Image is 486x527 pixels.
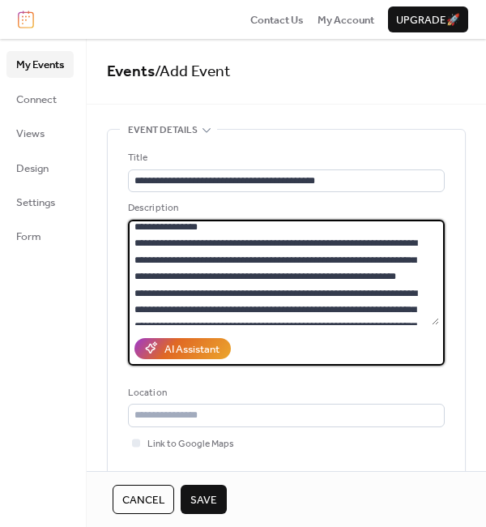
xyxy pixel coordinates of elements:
[134,338,231,359] button: AI Assistant
[318,12,374,28] span: My Account
[107,57,155,87] a: Events
[155,57,231,87] span: / Add Event
[250,11,304,28] a: Contact Us
[18,11,34,28] img: logo
[122,492,164,508] span: Cancel
[181,485,227,514] button: Save
[190,492,217,508] span: Save
[128,150,441,166] div: Title
[396,12,460,28] span: Upgrade 🚀
[388,6,468,32] button: Upgrade🚀
[16,161,49,177] span: Design
[318,11,374,28] a: My Account
[6,51,74,77] a: My Events
[6,223,74,249] a: Form
[113,485,174,514] button: Cancel
[6,155,74,181] a: Design
[16,195,55,211] span: Settings
[16,92,57,108] span: Connect
[6,86,74,112] a: Connect
[128,385,441,401] div: Location
[16,126,45,142] span: Views
[147,436,234,452] span: Link to Google Maps
[128,122,198,139] span: Event details
[6,120,74,146] a: Views
[128,200,441,216] div: Description
[6,189,74,215] a: Settings
[16,229,41,245] span: Form
[164,341,220,358] div: AI Assistant
[16,57,64,73] span: My Events
[250,12,304,28] span: Contact Us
